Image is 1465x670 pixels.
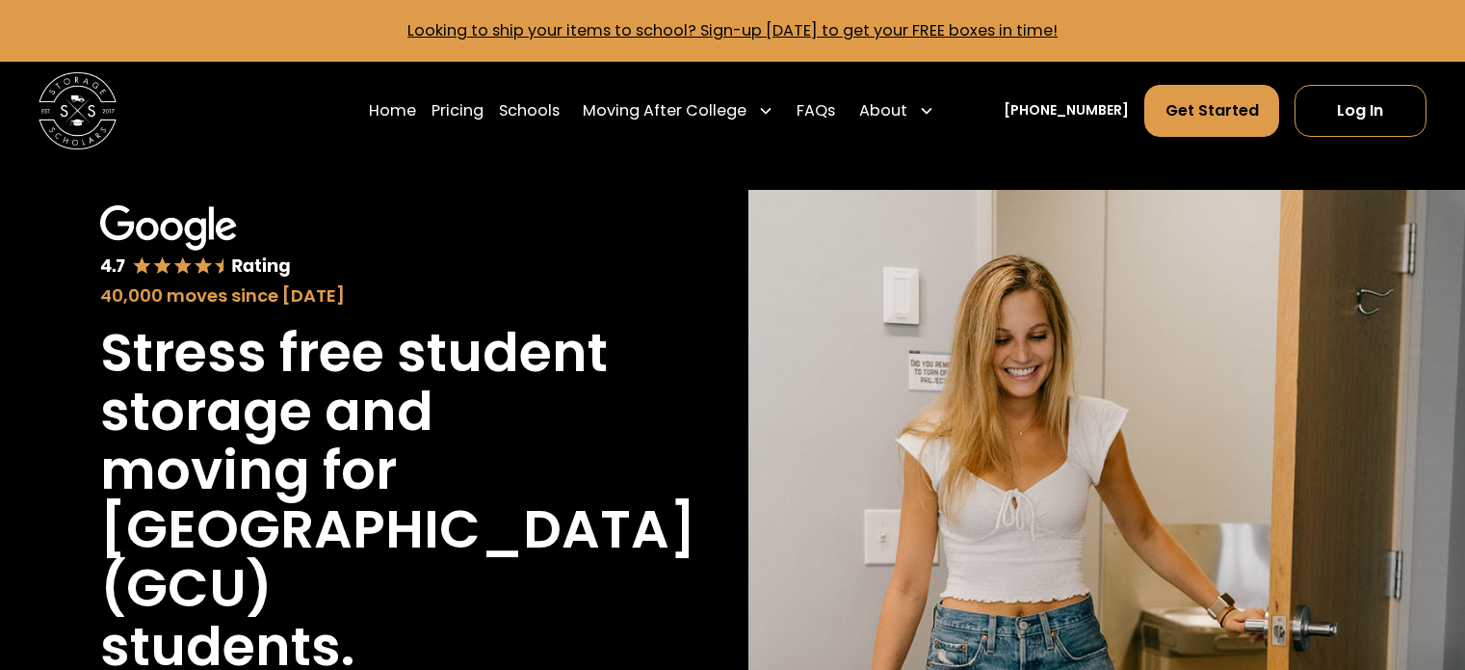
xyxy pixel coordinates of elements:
[1144,85,1278,137] a: Get Started
[407,19,1058,41] a: Looking to ship your items to school? Sign-up [DATE] to get your FREE boxes in time!
[39,72,117,150] img: Storage Scholars main logo
[432,84,484,138] a: Pricing
[100,500,695,618] h1: [GEOGRAPHIC_DATA] (GCU)
[499,84,560,138] a: Schools
[1295,85,1426,137] a: Log In
[1004,100,1129,121] a: [PHONE_NUMBER]
[859,99,907,122] div: About
[369,84,416,138] a: Home
[583,99,746,122] div: Moving After College
[100,205,290,279] img: Google 4.7 star rating
[100,324,616,500] h1: Stress free student storage and moving for
[797,84,835,138] a: FAQs
[100,282,616,308] div: 40,000 moves since [DATE]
